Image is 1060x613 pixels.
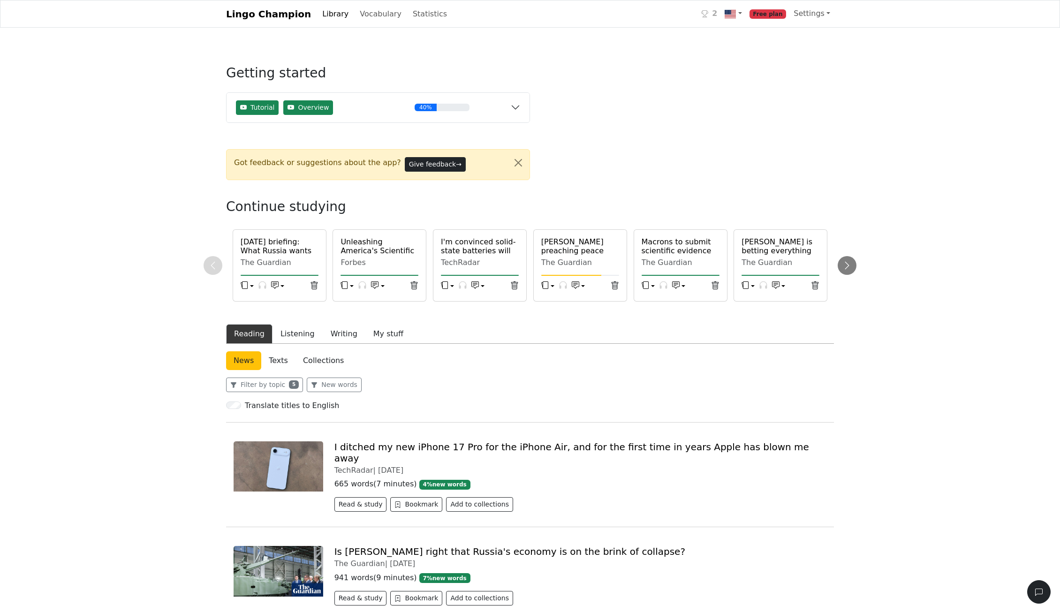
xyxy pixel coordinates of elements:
[541,258,619,267] div: The Guardian
[790,4,834,23] a: Settings
[226,65,530,89] h3: Getting started
[227,93,530,122] button: TutorialOverview40%
[273,324,323,344] button: Listening
[307,378,362,392] button: New words
[378,466,403,475] span: [DATE]
[334,441,809,464] a: I ditched my new iPhone 17 Pro for the iPhone Air, and for the first time in years Apple has blow...
[236,100,279,115] button: Tutorial
[226,5,311,23] a: Lingo Champion
[226,324,273,344] button: Reading
[334,572,826,583] p: 941 words ( 9 minutes )
[742,258,819,267] div: The Guardian
[441,237,519,282] a: I'm convinced solid-state batteries will be a big turning point for EVs soon - here's why
[446,497,513,512] button: Add to collections
[334,595,391,604] a: Read & study
[341,237,418,265] a: Unleashing America's Scientific Dominance
[742,237,819,291] a: [PERSON_NAME] is betting everything on an America that doesn't exist any more | [PERSON_NAME]
[697,4,721,23] a: 2
[226,378,303,392] button: Filter by topic5
[712,8,717,19] span: 2
[415,104,437,111] div: 40%
[283,100,333,115] button: Overview
[365,324,411,344] button: My stuff
[334,559,826,568] div: The Guardian |
[334,501,391,510] a: Read & study
[419,573,470,583] span: 7 % new words
[356,5,405,23] a: Vocabulary
[334,497,387,512] button: Read & study
[725,8,736,20] img: us.svg
[642,258,719,267] div: The Guardian
[241,237,318,282] a: [DATE] briefing: What Russia wants with Nato airspace - and what options it leaves the west
[419,480,470,489] span: 4 % new words
[234,441,323,492] img: B8WgzEGro9CV6k9KLpCNQT-1200-80.jpg
[245,401,339,410] h6: Translate titles to English
[318,5,352,23] a: Library
[234,157,401,168] span: Got feedback or suggestions about the app?
[250,103,274,113] span: Tutorial
[226,351,261,370] a: News
[226,199,554,215] h3: Continue studying
[405,157,466,172] button: Give feedback→
[390,559,415,568] span: [DATE]
[390,497,442,512] button: Bookmark
[446,591,513,605] button: Add to collections
[507,150,530,176] button: Close alert
[289,380,299,389] span: 5
[541,237,619,318] a: [PERSON_NAME] preaching peace and love to [PERSON_NAME] is all well and good. But would it hurt a...
[261,351,295,370] a: Texts
[298,103,329,113] span: Overview
[334,591,387,605] button: Read & study
[334,478,826,490] p: 665 words ( 7 minutes )
[323,324,365,344] button: Writing
[750,9,787,19] span: Free plan
[390,591,442,605] button: Bookmark
[441,258,519,267] div: TechRadar
[409,5,451,23] a: Statistics
[334,546,685,557] a: Is [PERSON_NAME] right that Russia's economy is on the brink of collapse?
[295,351,351,370] a: Collections
[341,258,418,267] div: Forbes
[234,546,323,596] img: 4873.jpg
[241,258,318,267] div: The Guardian
[642,237,719,282] a: Macrons to submit scientific evidence to US court to prove [PERSON_NAME] was not born a man
[746,4,790,23] a: Free plan
[334,466,826,475] div: TechRadar |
